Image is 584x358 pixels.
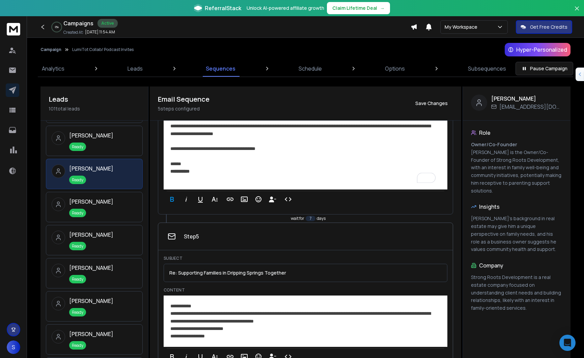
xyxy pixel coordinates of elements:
p: Options [385,65,405,73]
p: Re: Supporting Families in Dripping Springs Together [169,270,442,276]
button: Insert Image (⌘P) [238,193,251,206]
span: Ready [69,341,86,350]
span: Ready [69,176,86,184]
div: 101 total leads [49,105,140,112]
button: Close banner [573,4,581,20]
p: My Workspace [445,24,480,30]
a: Subsequences [464,60,510,77]
label: Subject [164,256,447,261]
button: Italic (⌘I) [180,193,193,206]
h1: Campaigns [63,19,93,27]
div: wait for days [291,216,326,221]
h4: Insights [479,203,500,211]
a: Options [381,60,409,77]
span: Ready [69,209,86,217]
p: Sequences [206,65,235,73]
span: → [380,5,385,11]
p: 0 % [55,25,59,29]
h3: [PERSON_NAME] [491,95,562,103]
div: Open Intercom Messenger [559,335,576,351]
button: Save Changes [410,97,453,110]
span: Ready [69,308,86,316]
span: Ready [69,143,86,151]
h3: [PERSON_NAME] [69,297,113,305]
h2: Leads [49,95,140,104]
h3: [PERSON_NAME] [69,131,113,139]
div: Active [98,19,118,28]
p: Analytics [42,65,64,73]
a: Sequences [202,60,240,77]
h3: [PERSON_NAME] [69,330,113,338]
button: Insert Unsubscribe Link [266,193,279,206]
h4: Role [479,129,491,137]
p: Leads [128,65,143,73]
h3: [PERSON_NAME] [69,264,113,272]
p: Get Free Credits [530,24,567,30]
h3: [PERSON_NAME] [69,164,113,173]
span: ReferralStack [205,4,241,12]
a: Schedule [295,60,326,77]
p: [PERSON_NAME]'s background in real estate may give him a unique perspective on family needs, and ... [471,215,562,253]
button: Get Free Credits [516,20,572,34]
p: [PERSON_NAME] is the Owner/Co-Founder of Strong Roots Development, with an interest in family wel... [471,141,562,195]
p: Unlock AI-powered affiliate growth [247,5,324,11]
span: Ready [69,242,86,250]
p: 5 steps configured [158,105,210,112]
p: [DATE] 11:54 AM [85,29,115,35]
p: LumiTot Collab/ Podcast Invites [72,47,134,52]
a: Leads [123,60,147,77]
button: Campaign [40,47,61,52]
button: S [7,340,20,354]
label: Content [164,287,447,293]
button: Pause Campaign [516,62,573,75]
button: Bold (⌘B) [166,193,178,206]
p: Created At: [63,30,84,35]
button: Claim Lifetime Deal→ [327,2,390,14]
h3: Step 5 [184,232,199,240]
p: Subsequences [468,65,506,73]
h2: Email Sequence [158,95,210,104]
a: Analytics [38,60,68,77]
span: Ready [69,275,86,283]
button: Code View [282,193,295,206]
div: Hyper-Personalized [505,43,571,56]
h3: [PERSON_NAME] [69,198,113,206]
button: Insert Link (⌘K) [224,193,237,206]
h3: [PERSON_NAME] [69,231,113,239]
p: Strong Roots Development is a real estate company focused on understanding client needs and build... [471,274,562,312]
div: To enrich screen reader interactions, please activate Accessibility in Grammarly extension settings [164,101,447,190]
div: 7 [306,216,315,221]
p: Schedule [299,65,322,73]
span: Owner/Co-Founder [471,141,517,148]
button: Underline (⌘U) [194,193,207,206]
h4: Company [479,261,503,270]
span: [EMAIL_ADDRESS][DOMAIN_NAME] [499,103,562,111]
